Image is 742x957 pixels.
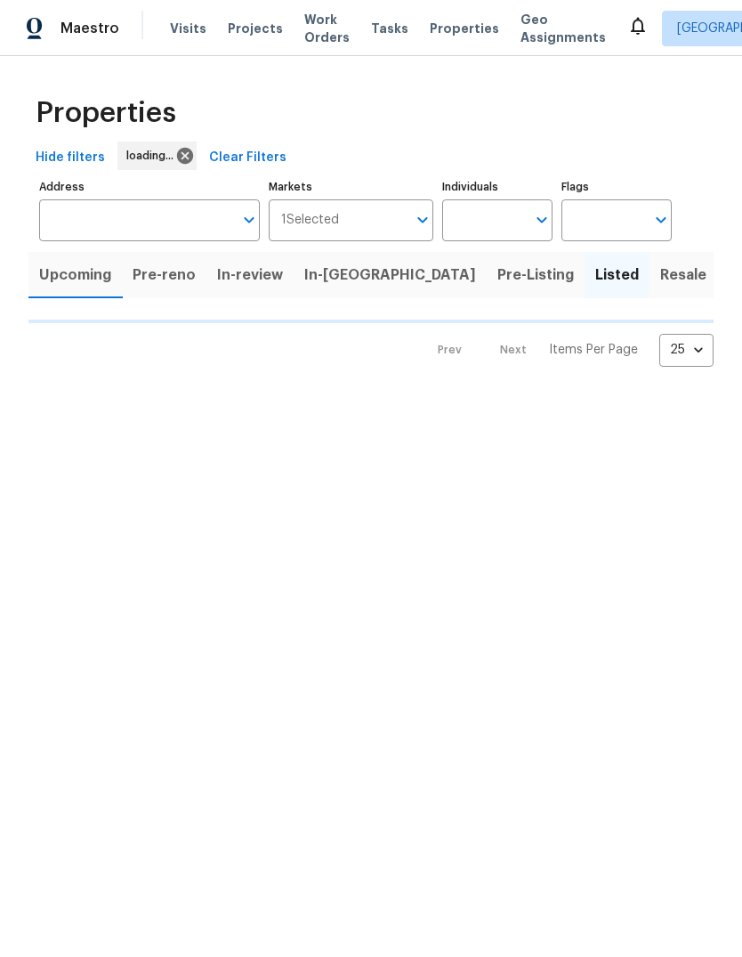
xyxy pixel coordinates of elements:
div: 25 [659,327,714,373]
label: Individuals [442,182,552,192]
span: Upcoming [39,263,111,288]
button: Open [529,207,554,232]
span: Pre-Listing [497,263,574,288]
span: Work Orders [304,11,350,46]
span: Properties [430,20,499,37]
button: Open [649,207,673,232]
span: Visits [170,20,206,37]
label: Address [39,182,260,192]
span: Maestro [60,20,119,37]
p: Items Per Page [549,341,638,359]
span: Tasks [371,22,408,35]
span: Hide filters [36,147,105,169]
span: Pre-reno [133,263,196,288]
span: Properties [36,104,176,122]
span: In-[GEOGRAPHIC_DATA] [304,263,476,288]
span: Clear Filters [209,147,286,169]
label: Flags [561,182,672,192]
button: Open [237,207,262,232]
button: Open [410,207,435,232]
button: Clear Filters [202,142,294,174]
label: Markets [269,182,434,192]
span: 1 Selected [281,213,339,228]
span: Listed [595,263,639,288]
span: loading... [126,147,181,165]
span: Geo Assignments [520,11,606,46]
button: Hide filters [28,142,112,174]
nav: Pagination Navigation [421,334,714,367]
span: Projects [228,20,283,37]
span: In-review [217,263,283,288]
div: loading... [117,142,197,170]
span: Resale [660,263,706,288]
